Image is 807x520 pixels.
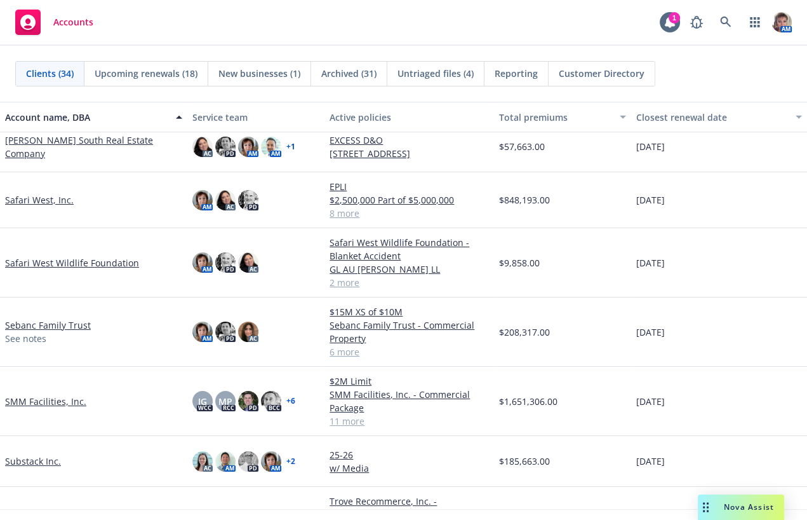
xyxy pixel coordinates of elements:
div: Closest renewal date [636,111,788,124]
img: photo [238,322,258,342]
img: photo [238,252,258,273]
img: photo [238,137,258,157]
span: [DATE] [636,140,665,153]
span: $9,858.00 [499,256,540,270]
span: Reporting [495,67,538,80]
img: photo [771,12,792,32]
a: Safari West, Inc. [5,193,74,207]
span: [DATE] [636,256,665,270]
button: Total premiums [494,102,631,132]
span: $848,193.00 [499,193,550,207]
a: Safari West Wildlife Foundation - Blanket Accident [330,236,488,263]
span: $208,317.00 [499,325,550,339]
img: photo [238,391,258,411]
span: Clients (34) [26,67,74,80]
span: [DATE] [636,395,665,408]
img: photo [192,252,213,273]
span: Archived (31) [321,67,377,80]
a: Sebanc Family Trust - Commercial Property [330,318,488,345]
button: Service team [187,102,324,132]
span: Upcoming renewals (18) [95,67,197,80]
span: Nova Assist [724,502,774,512]
div: Total premiums [499,111,612,124]
a: 6 more [330,345,488,359]
a: + 1 [286,143,295,151]
a: SMM Facilities, Inc. - Commercial Package [330,388,488,414]
a: Switch app [742,10,768,35]
a: Sebanc Family Trust [5,318,91,332]
img: photo [192,451,213,472]
img: photo [261,137,281,157]
img: photo [238,190,258,210]
a: 2 more [330,276,488,289]
a: $2,500,000 Part of $5,000,000 [330,193,488,207]
span: Customer Directory [559,67,644,80]
button: Nova Assist [698,495,784,520]
button: Active policies [324,102,493,132]
a: w/ Media [330,462,488,475]
a: $2M Limit [330,374,488,388]
span: JG [198,395,207,408]
span: [DATE] [636,455,665,468]
div: Account name, DBA [5,111,168,124]
div: Service team [192,111,319,124]
img: photo [261,391,281,411]
span: $57,663.00 [499,140,545,153]
span: [DATE] [636,193,665,207]
img: photo [215,451,236,472]
a: + 2 [286,458,295,465]
a: [PERSON_NAME] South Real Estate Company [5,133,182,160]
a: $15M XS of $10M [330,305,488,318]
div: Drag to move [698,495,714,520]
span: Accounts [53,17,93,27]
span: MP [218,395,232,408]
div: Active policies [330,111,488,124]
a: EXCESS D&O [330,133,488,147]
img: photo [215,252,236,273]
a: Safari West Wildlife Foundation [5,256,139,270]
img: photo [215,137,236,157]
img: photo [192,190,213,210]
span: See notes [5,332,46,345]
a: GL AU [PERSON_NAME] LL [330,263,488,276]
a: Substack Inc. [5,455,61,468]
img: photo [261,451,281,472]
a: [STREET_ADDRESS] [330,147,488,160]
a: 11 more [330,414,488,428]
a: Report a Bug [684,10,709,35]
span: [DATE] [636,325,665,339]
a: 8 more [330,207,488,220]
a: EPLI [330,180,488,193]
a: Accounts [10,4,98,40]
span: $1,651,306.00 [499,395,557,408]
button: Closest renewal date [631,102,807,132]
span: New businesses (1) [218,67,300,80]
span: $185,663.00 [499,455,550,468]
span: Untriaged files (4) [397,67,474,80]
div: 1 [669,12,680,24]
img: photo [215,190,236,210]
img: photo [215,322,236,342]
img: photo [238,451,258,472]
img: photo [192,137,213,157]
a: SMM Facilities, Inc. [5,395,86,408]
a: 25-26 [330,448,488,462]
a: Search [713,10,738,35]
img: photo [192,322,213,342]
a: + 6 [286,397,295,405]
